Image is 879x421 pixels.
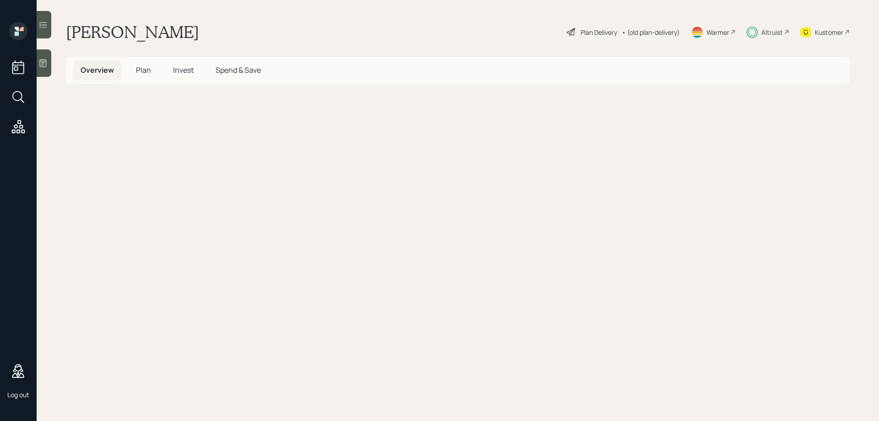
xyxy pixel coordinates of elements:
[815,27,843,37] div: Kustomer
[622,27,680,37] div: • (old plan-delivery)
[136,65,151,75] span: Plan
[216,65,261,75] span: Spend & Save
[173,65,194,75] span: Invest
[7,390,29,399] div: Log out
[706,27,729,37] div: Warmer
[581,27,617,37] div: Plan Delivery
[81,65,114,75] span: Overview
[761,27,783,37] div: Altruist
[66,22,199,42] h1: [PERSON_NAME]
